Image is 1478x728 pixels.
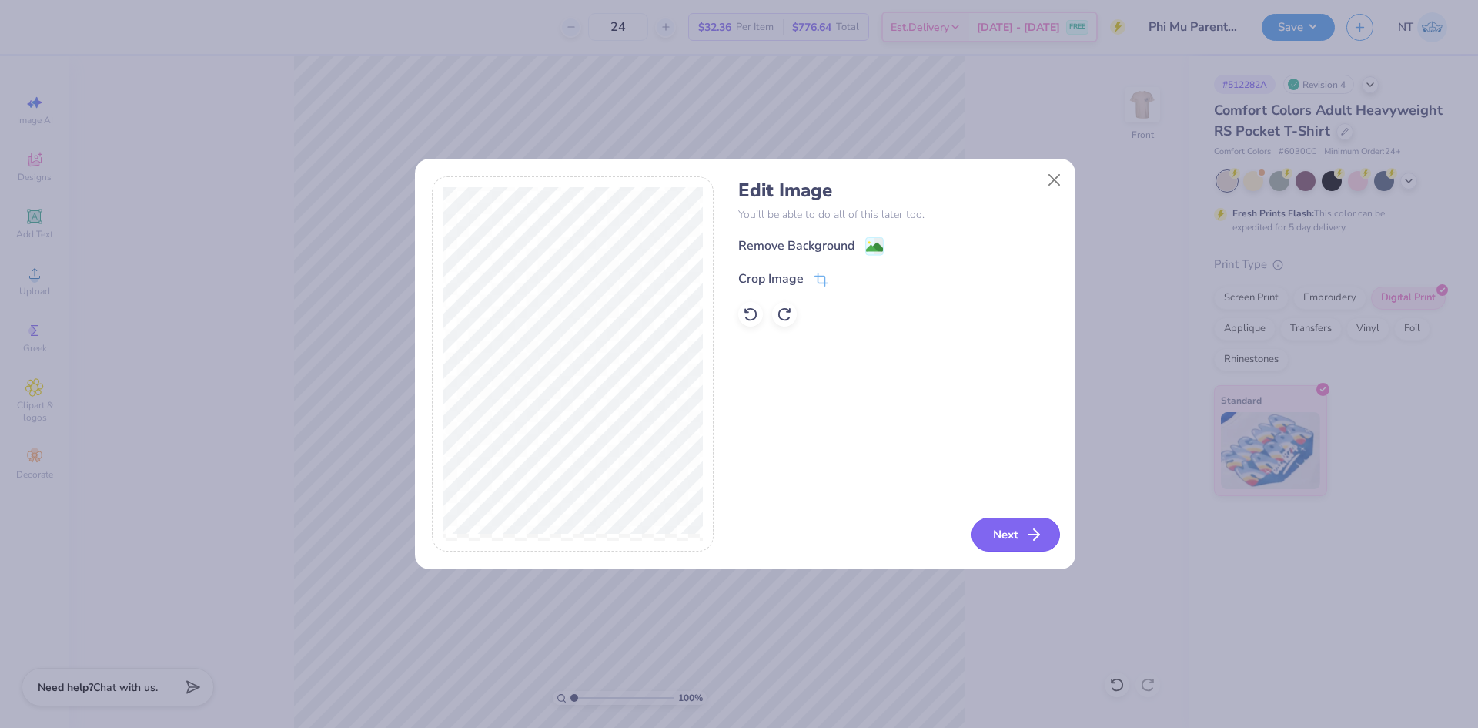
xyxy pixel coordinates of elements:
[971,518,1060,552] button: Next
[1039,166,1068,195] button: Close
[738,237,854,255] div: Remove Background
[738,179,1058,202] h4: Edit Image
[738,206,1058,223] p: You’ll be able to do all of this later too.
[738,270,804,288] div: Crop Image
